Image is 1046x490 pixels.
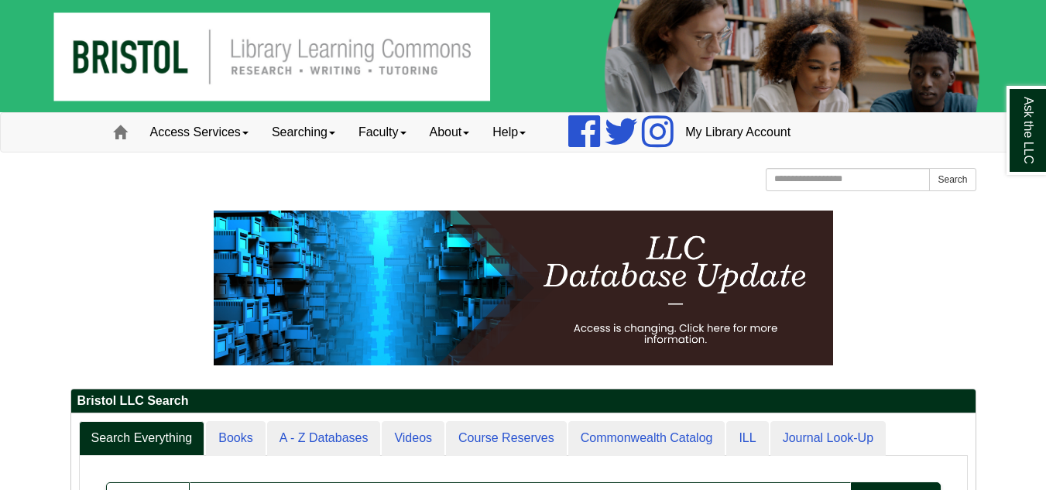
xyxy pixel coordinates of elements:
[481,113,537,152] a: Help
[674,113,802,152] a: My Library Account
[446,421,567,456] a: Course Reserves
[79,421,205,456] a: Search Everything
[418,113,482,152] a: About
[139,113,260,152] a: Access Services
[267,421,381,456] a: A - Z Databases
[214,211,833,365] img: HTML tutorial
[382,421,444,456] a: Videos
[347,113,418,152] a: Faculty
[929,168,976,191] button: Search
[71,389,976,413] h2: Bristol LLC Search
[206,421,265,456] a: Books
[568,421,725,456] a: Commonwealth Catalog
[726,421,768,456] a: ILL
[260,113,347,152] a: Searching
[770,421,886,456] a: Journal Look-Up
